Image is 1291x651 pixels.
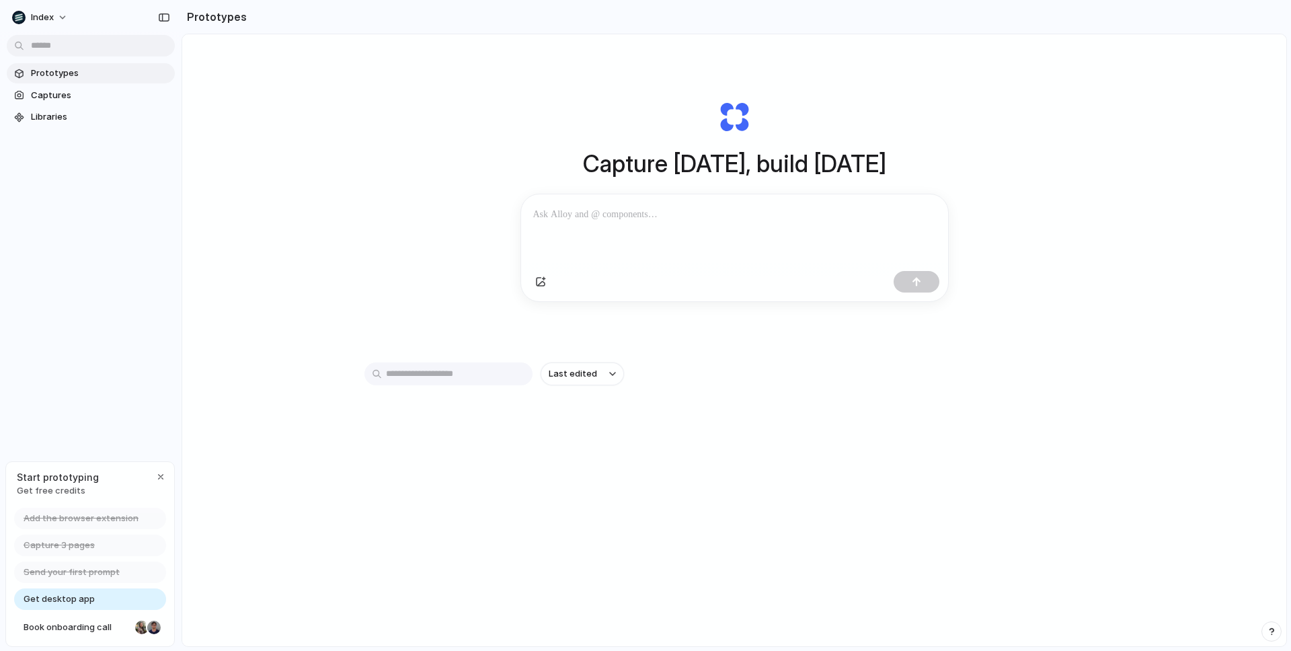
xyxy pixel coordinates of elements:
button: Last edited [541,362,624,385]
span: Get free credits [17,484,99,498]
div: Nicole Kubica [134,619,150,636]
span: Send your first prompt [24,566,120,579]
span: Captures [31,89,169,102]
span: Last edited [549,367,597,381]
span: Add the browser extension [24,512,139,525]
span: Libraries [31,110,169,124]
span: Get desktop app [24,592,95,606]
span: Book onboarding call [24,621,130,634]
span: Prototypes [31,67,169,80]
span: Index [31,11,54,24]
a: Book onboarding call [14,617,166,638]
button: Index [7,7,75,28]
h1: Capture [DATE], build [DATE] [583,146,886,182]
span: Capture 3 pages [24,539,95,552]
span: Start prototyping [17,470,99,484]
a: Get desktop app [14,588,166,610]
div: Christian Iacullo [146,619,162,636]
a: Prototypes [7,63,175,83]
a: Captures [7,85,175,106]
h2: Prototypes [182,9,247,25]
a: Libraries [7,107,175,127]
